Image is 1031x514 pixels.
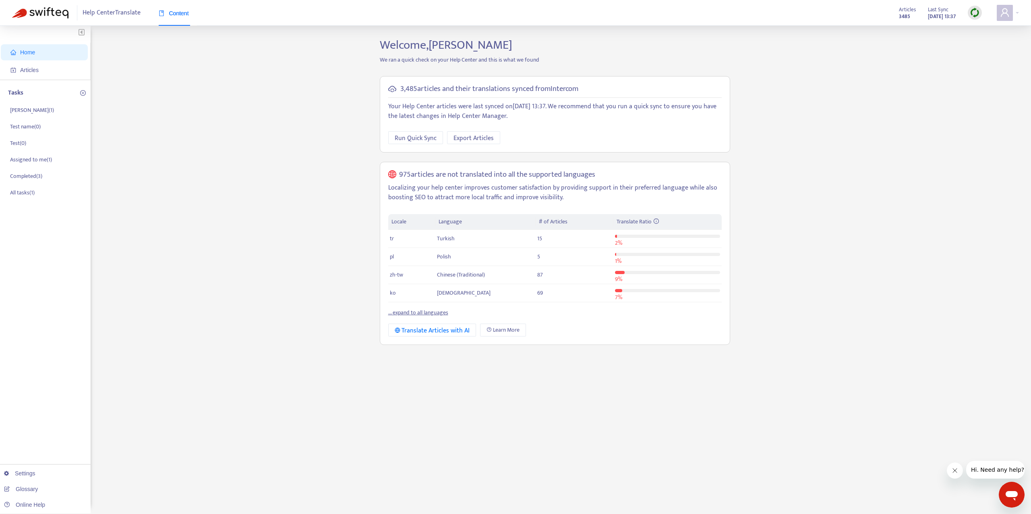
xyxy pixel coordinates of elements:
[615,238,622,248] span: 2 %
[83,5,141,21] span: Help Center Translate
[928,12,956,21] strong: [DATE] 13:37
[8,88,23,98] p: Tasks
[4,502,45,508] a: Online Help
[390,270,403,279] span: zh-tw
[159,10,189,17] span: Content
[966,461,1025,479] iframe: Message from company
[10,188,35,197] p: All tasks ( 1 )
[4,470,35,477] a: Settings
[20,49,35,56] span: Home
[437,252,451,261] span: Polish
[536,214,613,230] th: # of Articles
[435,214,535,230] th: Language
[947,462,963,479] iframe: Close message
[615,293,622,302] span: 7 %
[395,326,470,336] div: Translate Articles with AI
[437,270,485,279] span: Chinese (Traditional)
[10,106,54,114] p: [PERSON_NAME] ( 1 )
[388,102,722,121] p: Your Help Center articles were last synced on [DATE] 13:37 . We recommend that you run a quick sy...
[899,12,910,21] strong: 3485
[999,482,1025,508] iframe: Button to launch messaging window
[388,85,396,93] span: cloud-sync
[388,324,476,336] button: Translate Articles with AI
[437,288,491,297] span: [DEMOGRAPHIC_DATA]
[20,67,39,73] span: Articles
[80,90,86,96] span: plus-circle
[159,10,164,16] span: book
[390,234,394,243] span: tr
[380,35,512,55] span: Welcome, [PERSON_NAME]
[388,131,443,144] button: Run Quick Sync
[388,183,722,202] p: Localizing your help center improves customer satisfaction by providing support in their preferre...
[400,85,578,94] h5: 3,485 articles and their translations synced from Intercom
[899,5,916,14] span: Articles
[10,122,41,131] p: Test name ( 0 )
[390,288,396,297] span: ko
[388,170,396,180] span: global
[480,324,526,336] a: Learn More
[388,308,448,317] a: ... expand to all languages
[537,252,540,261] span: 5
[12,7,68,19] img: Swifteq
[374,56,736,64] p: We ran a quick check on your Help Center and this is what we found
[447,131,500,144] button: Export Articles
[1000,8,1010,17] span: user
[10,50,16,55] span: home
[615,275,622,284] span: 9 %
[453,133,494,143] span: Export Articles
[970,8,980,18] img: sync.dc5367851b00ba804db3.png
[537,270,543,279] span: 87
[437,234,455,243] span: Turkish
[390,252,394,261] span: pl
[10,67,16,73] span: account-book
[4,486,38,492] a: Glossary
[10,139,26,147] p: Test ( 0 )
[388,214,436,230] th: Locale
[10,155,52,164] p: Assigned to me ( 1 )
[615,256,621,266] span: 1 %
[493,326,520,334] span: Learn More
[617,217,718,226] div: Translate Ratio
[537,288,543,297] span: 69
[928,5,948,14] span: Last Sync
[537,234,542,243] span: 15
[399,170,595,180] h5: 975 articles are not translated into all the supported languages
[10,172,42,180] p: Completed ( 3 )
[395,133,437,143] span: Run Quick Sync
